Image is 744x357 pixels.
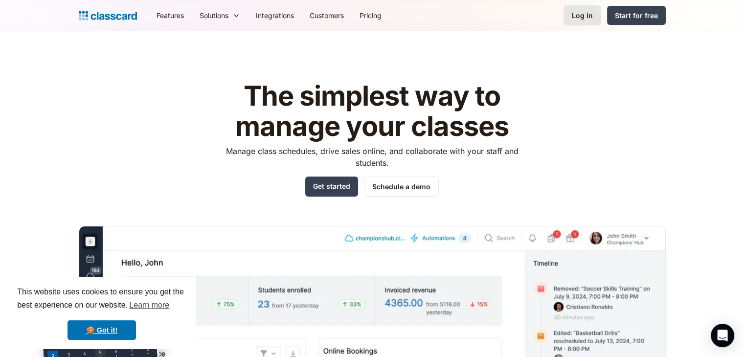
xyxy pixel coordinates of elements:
[572,10,593,21] div: Log in
[149,4,192,26] a: Features
[615,10,658,21] div: Start for free
[217,81,527,141] h1: The simplest way to manage your classes
[68,320,136,340] a: dismiss cookie message
[192,4,248,26] div: Solutions
[200,10,228,21] div: Solutions
[79,9,137,22] a: Logo
[711,324,734,347] div: Open Intercom Messenger
[364,177,439,197] a: Schedule a demo
[8,277,196,349] div: cookieconsent
[564,5,601,25] a: Log in
[248,4,302,26] a: Integrations
[128,298,171,312] a: learn more about cookies
[302,4,352,26] a: Customers
[607,6,666,25] a: Start for free
[305,177,358,197] a: Get started
[352,4,389,26] a: Pricing
[217,145,527,169] p: Manage class schedules, drive sales online, and collaborate with your staff and students.
[17,286,186,312] span: This website uses cookies to ensure you get the best experience on our website.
